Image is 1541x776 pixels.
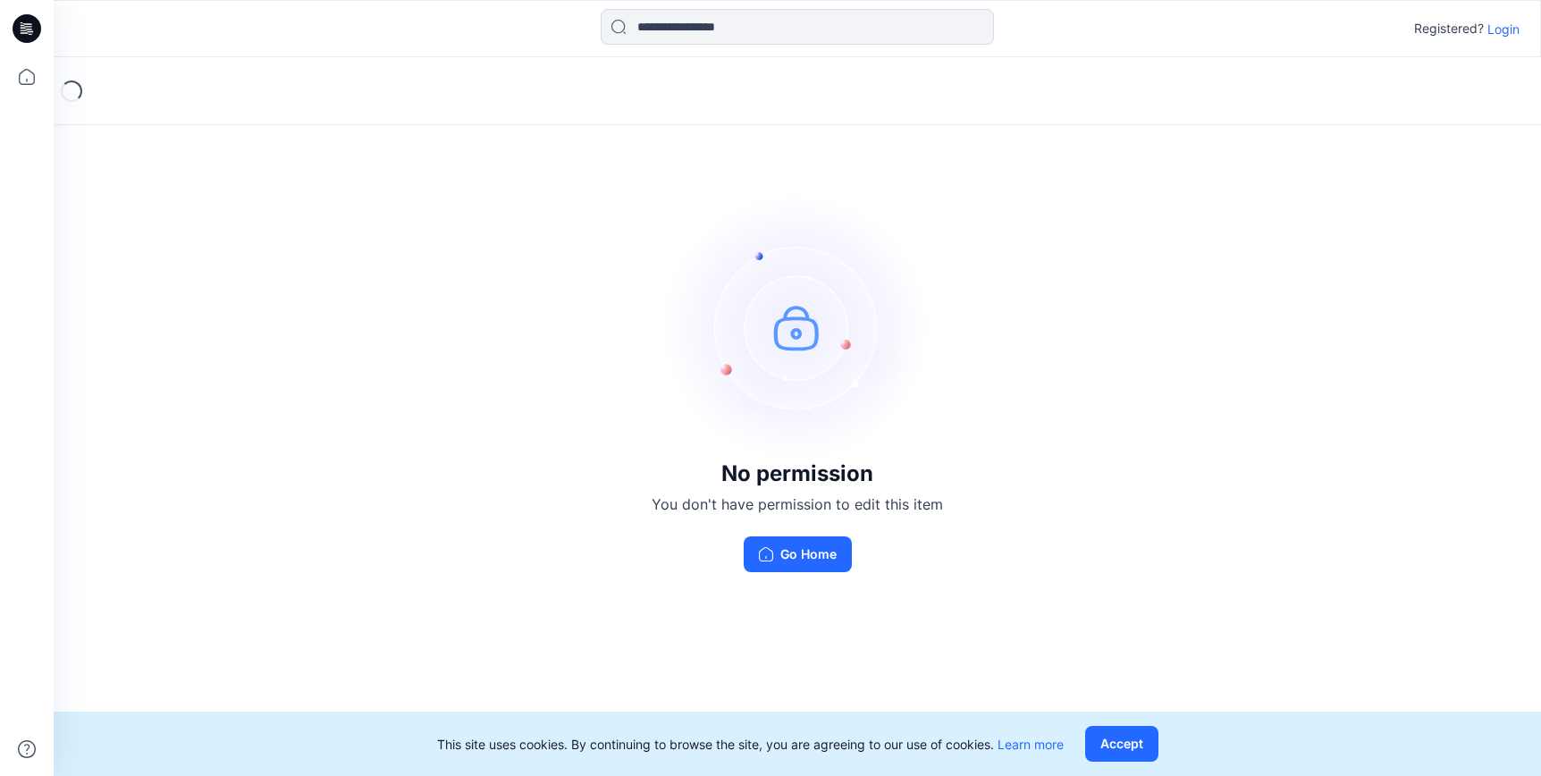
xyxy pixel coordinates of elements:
p: Registered? [1414,18,1484,39]
a: Learn more [998,737,1064,752]
p: Login [1487,20,1520,38]
p: This site uses cookies. By continuing to browse the site, you are agreeing to our use of cookies. [437,735,1064,754]
p: You don't have permission to edit this item [652,493,943,515]
img: no-perm.svg [663,193,931,461]
h3: No permission [652,461,943,486]
button: Go Home [744,536,852,572]
button: Accept [1085,726,1158,762]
